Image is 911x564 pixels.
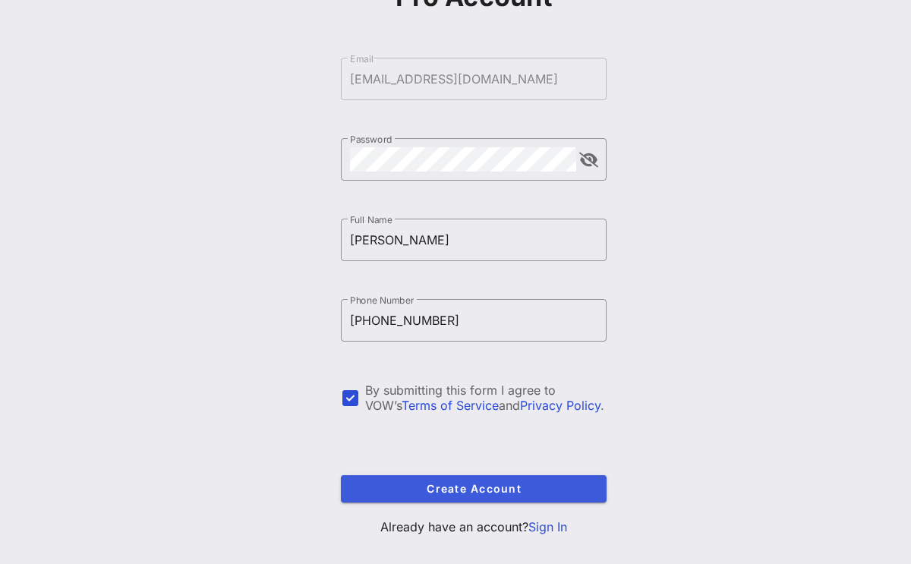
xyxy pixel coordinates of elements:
a: Privacy Policy [520,398,601,413]
label: Password [350,134,392,145]
label: Full Name [350,214,392,225]
a: Terms of Service [402,398,499,413]
p: Already have an account? [341,518,607,536]
a: Sign In [528,519,567,534]
label: Email [350,53,374,65]
span: Create Account [353,482,594,495]
label: Phone Number [350,295,414,306]
div: By submitting this form I agree to VOW’s and . [365,383,607,413]
button: append icon [579,153,598,168]
button: Create Account [341,475,607,503]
